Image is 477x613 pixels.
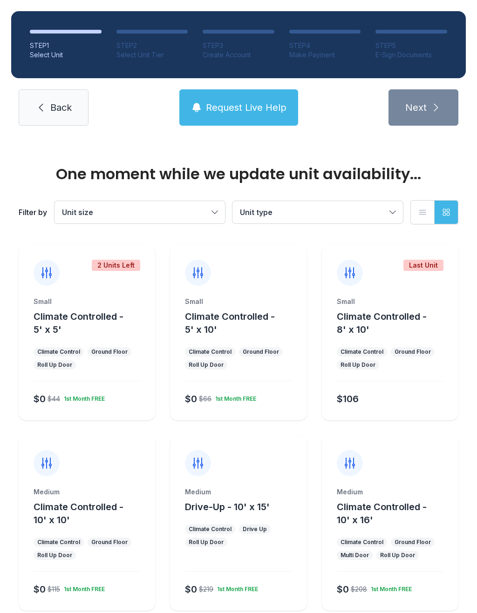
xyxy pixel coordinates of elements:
div: Roll Up Door [380,552,415,559]
span: Climate Controlled - 5' x 10' [185,311,275,335]
div: $0 [185,583,197,596]
div: Ground Floor [91,539,128,546]
span: Climate Controlled - 10' x 10' [34,501,123,525]
div: $115 [48,585,60,594]
div: Ground Floor [395,539,431,546]
div: Roll Up Door [189,539,224,546]
div: Select Unit Tier [116,50,188,60]
span: Drive-Up - 10' x 15' [185,501,270,512]
span: Climate Controlled - 5' x 5' [34,311,123,335]
div: $208 [351,585,367,594]
div: Roll Up Door [341,361,375,369]
span: Next [405,101,427,114]
div: Medium [185,487,292,497]
div: Make Payment [289,50,361,60]
div: Small [337,297,443,306]
span: Unit type [240,208,273,217]
span: Climate Controlled - 10' x 16' [337,501,427,525]
div: STEP 3 [203,41,274,50]
div: $0 [185,392,197,405]
div: 1st Month FREE [213,582,258,593]
button: Unit type [232,201,403,223]
div: $0 [337,583,349,596]
div: $66 [199,394,211,404]
button: Drive-Up - 10' x 15' [185,500,270,513]
span: Unit size [62,208,93,217]
button: Unit size [55,201,225,223]
button: Climate Controlled - 10' x 10' [34,500,151,526]
button: Climate Controlled - 5' x 10' [185,310,303,336]
div: Create Account [203,50,274,60]
button: Climate Controlled - 5' x 5' [34,310,151,336]
div: Medium [34,487,140,497]
div: 1st Month FREE [60,391,105,403]
span: Back [50,101,72,114]
div: 1st Month FREE [60,582,105,593]
div: Multi Door [341,552,369,559]
div: Climate Control [341,539,383,546]
div: $219 [199,585,213,594]
div: Ground Floor [395,348,431,356]
div: Select Unit [30,50,102,60]
button: Climate Controlled - 10' x 16' [337,500,455,526]
div: Ground Floor [91,348,128,356]
div: E-Sign Documents [375,50,447,60]
div: STEP 2 [116,41,188,50]
span: Request Live Help [206,101,286,114]
div: $0 [34,392,46,405]
div: $0 [34,583,46,596]
div: Climate Control [37,348,80,356]
div: Medium [337,487,443,497]
div: Roll Up Door [37,361,72,369]
div: Climate Control [37,539,80,546]
div: STEP 4 [289,41,361,50]
div: Ground Floor [243,348,279,356]
div: $44 [48,394,60,404]
div: Roll Up Door [189,361,224,369]
div: Roll Up Door [37,552,72,559]
div: Small [185,297,292,306]
div: STEP 5 [375,41,447,50]
div: Climate Control [189,348,232,356]
button: Climate Controlled - 8' x 10' [337,310,455,336]
div: 1st Month FREE [367,582,412,593]
div: STEP 1 [30,41,102,50]
div: Climate Control [341,348,383,356]
div: 1st Month FREE [211,391,256,403]
div: 2 Units Left [92,260,140,271]
div: Climate Control [189,525,232,533]
div: $106 [337,392,359,405]
div: Drive Up [243,525,267,533]
div: Last Unit [403,260,443,271]
div: Filter by [19,207,47,218]
span: Climate Controlled - 8' x 10' [337,311,427,335]
div: Small [34,297,140,306]
div: One moment while we update unit availability... [19,167,458,182]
